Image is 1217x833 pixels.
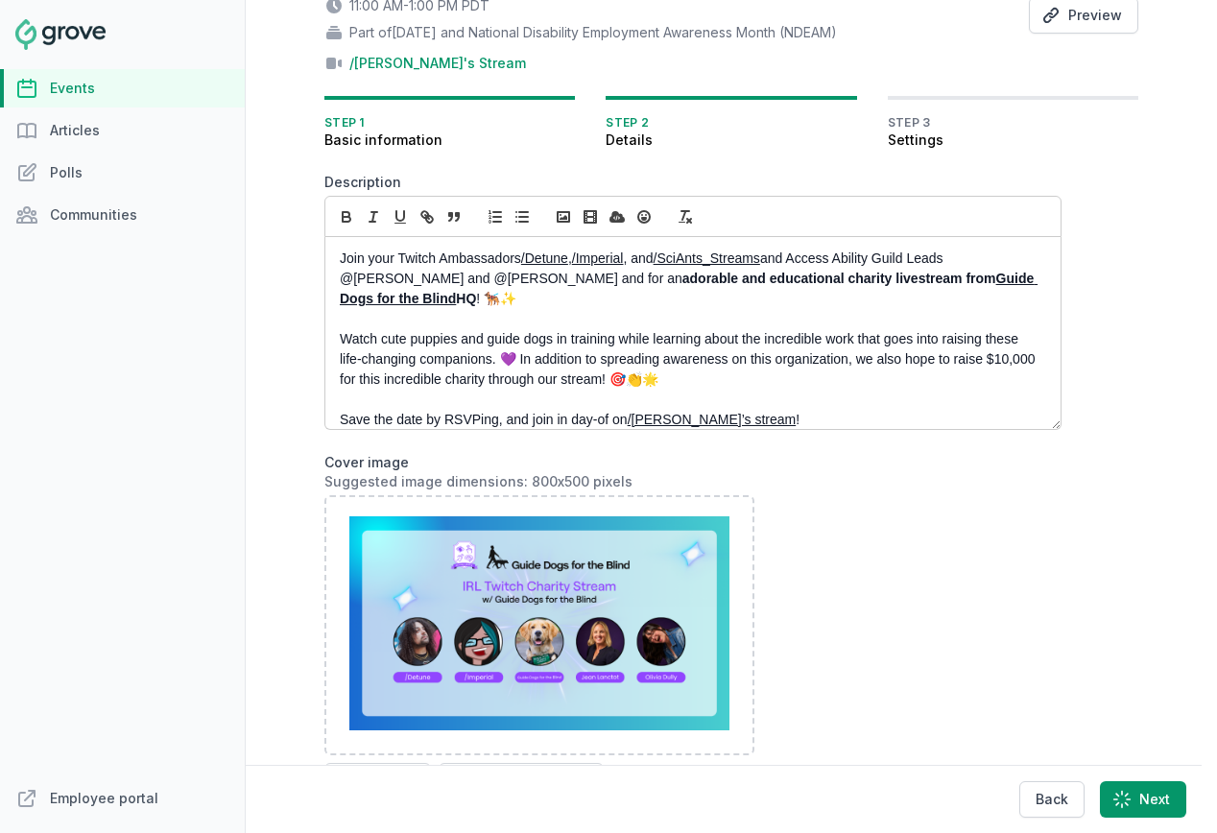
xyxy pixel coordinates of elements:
button: Choose from library [439,763,604,799]
span: Basic information [324,131,575,150]
span: Details [606,131,856,150]
label: Description [324,173,1062,192]
a: /Detune [521,250,568,266]
span: Step 2 [606,115,856,131]
button: Upload file [324,763,431,799]
span: Settings [888,131,1138,150]
nav: Progress [324,96,1138,150]
a: /[PERSON_NAME]’s stream [628,412,797,427]
span: Step 3 [888,115,1138,131]
p: Join your Twitch Ambassadors , , and and Access Ability Guild Leads @[PERSON_NAME] and @[PERSON_N... [340,249,1036,309]
div: Part of [324,23,1014,42]
label: Cover image [324,453,1062,491]
button: Back [1019,781,1085,818]
div: Suggested image dimensions: 800x500 pixels [324,472,1062,491]
a: /Imperial [572,250,624,266]
p: Watch cute puppies and guide dogs in training while learning about the incredible work that goes ... [340,329,1036,390]
a: Guide Dogs for the Blind [340,271,1038,306]
button: Next [1100,781,1186,818]
strong: HQ [456,291,476,306]
img: GuideDogsfortheBlindStreamPromo.png [349,516,729,730]
strong: adorable and educational charity livestream from [682,271,996,286]
span: Step 1 [324,115,575,131]
img: Grove [15,19,106,50]
span: [DATE] and National Disability Employment Awareness Month (NDEAM) [392,23,837,42]
p: Save the date by RSVPing, and join in day-of on ! [340,410,1036,430]
a: /SciAnts_Streams [654,250,760,266]
a: /[PERSON_NAME]'s Stream [349,54,526,73]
